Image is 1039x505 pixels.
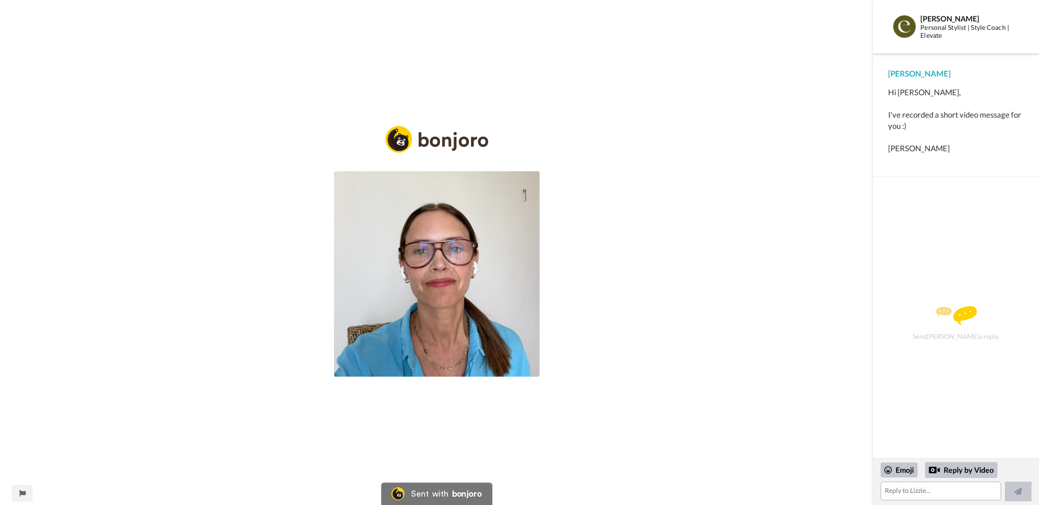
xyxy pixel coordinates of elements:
div: Emoji [881,463,918,477]
div: [PERSON_NAME] [888,68,1024,79]
a: Bonjoro LogoSent withbonjoro [381,483,492,505]
img: Bonjoro Logo [391,487,405,500]
img: Profile Image [893,15,916,38]
div: Hi [PERSON_NAME], I've recorded a short video message for you :) [PERSON_NAME] [888,87,1024,154]
img: a7bab7e7-adb6-4c7b-875e-9664a3e76a6d-thumb.jpg [334,171,540,377]
div: bonjoro [452,490,482,498]
img: message.svg [936,306,977,325]
div: Personal Stylist | Style Coach | Elevate [920,24,1024,40]
img: logo_full.png [385,126,488,153]
div: Sent with [411,490,448,498]
div: Reply by Video [929,464,940,476]
div: [PERSON_NAME] [920,14,1024,23]
div: Send [PERSON_NAME] a reply. [886,193,1026,453]
div: Reply by Video [925,462,997,478]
